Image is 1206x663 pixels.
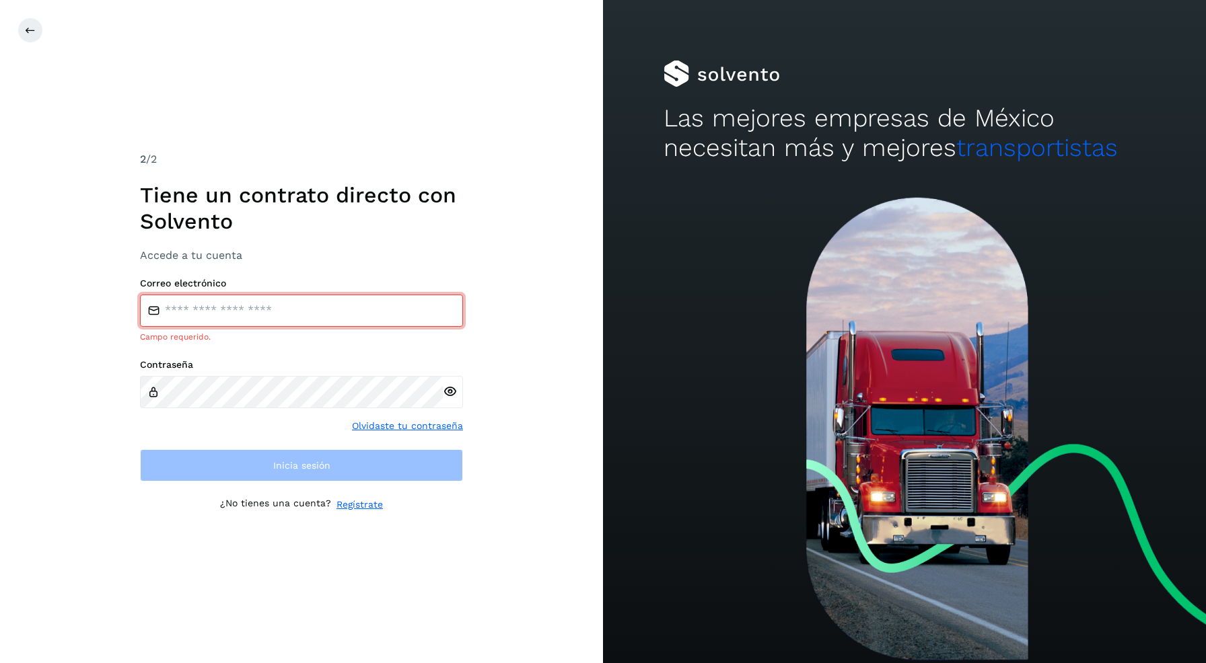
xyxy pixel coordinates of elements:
[664,104,1146,163] h2: Las mejores empresas de México necesitan más y mejores
[352,419,463,433] a: Olvidaste tu contraseña
[140,331,463,343] div: Campo requerido.
[140,278,463,289] label: Correo electrónico
[220,498,331,512] p: ¿No tienes una cuenta?
[140,153,146,165] span: 2
[140,151,463,167] div: /2
[273,461,330,470] span: Inicia sesión
[140,249,463,262] h3: Accede a tu cuenta
[956,133,1118,162] span: transportistas
[140,182,463,234] h1: Tiene un contrato directo con Solvento
[140,449,463,481] button: Inicia sesión
[336,498,383,512] a: Regístrate
[140,359,463,370] label: Contraseña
